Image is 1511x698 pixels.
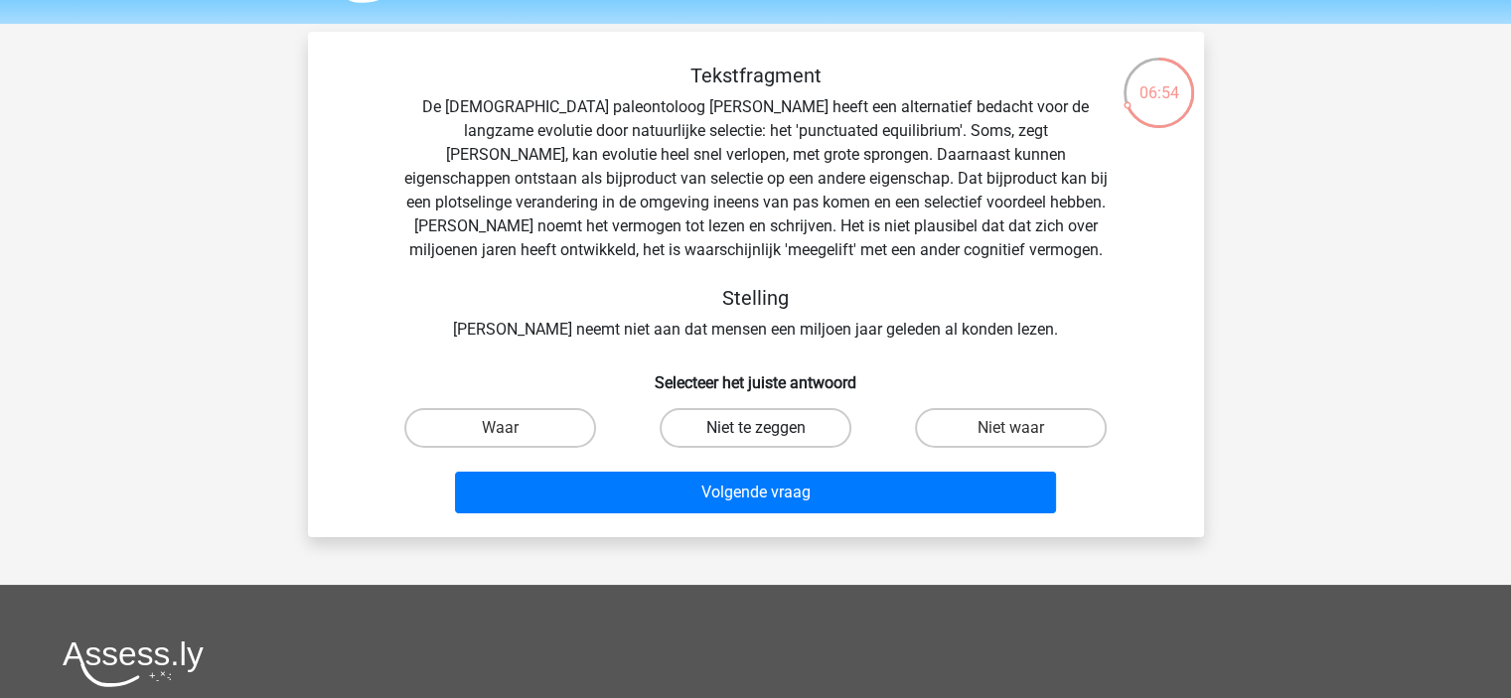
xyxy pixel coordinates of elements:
[63,640,204,687] img: Assessly logo
[403,286,1109,310] h5: Stelling
[915,408,1107,448] label: Niet waar
[455,472,1056,513] button: Volgende vraag
[1122,56,1196,105] div: 06:54
[340,357,1172,392] h6: Selecteer het juiste antwoord
[340,64,1172,342] div: De [DEMOGRAPHIC_DATA] paleontoloog [PERSON_NAME] heeft een alternatief bedacht voor de langzame e...
[660,408,851,448] label: Niet te zeggen
[403,64,1109,87] h5: Tekstfragment
[404,408,596,448] label: Waar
